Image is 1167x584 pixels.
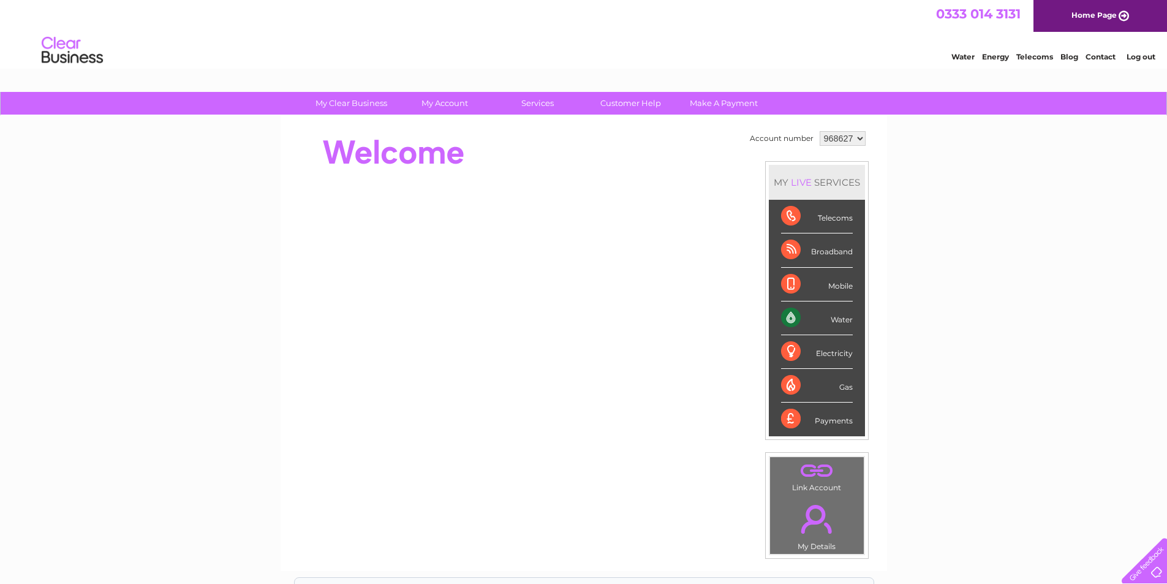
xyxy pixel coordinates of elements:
a: Customer Help [580,92,681,115]
a: . [773,498,861,540]
a: . [773,460,861,482]
div: Mobile [781,268,853,301]
a: 0333 014 3131 [936,6,1021,21]
a: Energy [982,52,1009,61]
a: Contact [1086,52,1116,61]
a: Water [951,52,975,61]
div: Telecoms [781,200,853,233]
div: Payments [781,403,853,436]
div: Gas [781,369,853,403]
a: Make A Payment [673,92,774,115]
a: My Account [394,92,495,115]
td: My Details [769,495,864,555]
td: Account number [747,128,817,149]
div: Clear Business is a trading name of Verastar Limited (registered in [GEOGRAPHIC_DATA] No. 3667643... [295,7,874,59]
a: My Clear Business [301,92,402,115]
div: Water [781,301,853,335]
a: Services [487,92,588,115]
a: Blog [1060,52,1078,61]
div: Broadband [781,233,853,267]
img: logo.png [41,32,104,69]
div: LIVE [788,176,814,188]
a: Telecoms [1016,52,1053,61]
div: MY SERVICES [769,165,865,200]
a: Log out [1127,52,1155,61]
div: Electricity [781,335,853,369]
td: Link Account [769,457,864,495]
